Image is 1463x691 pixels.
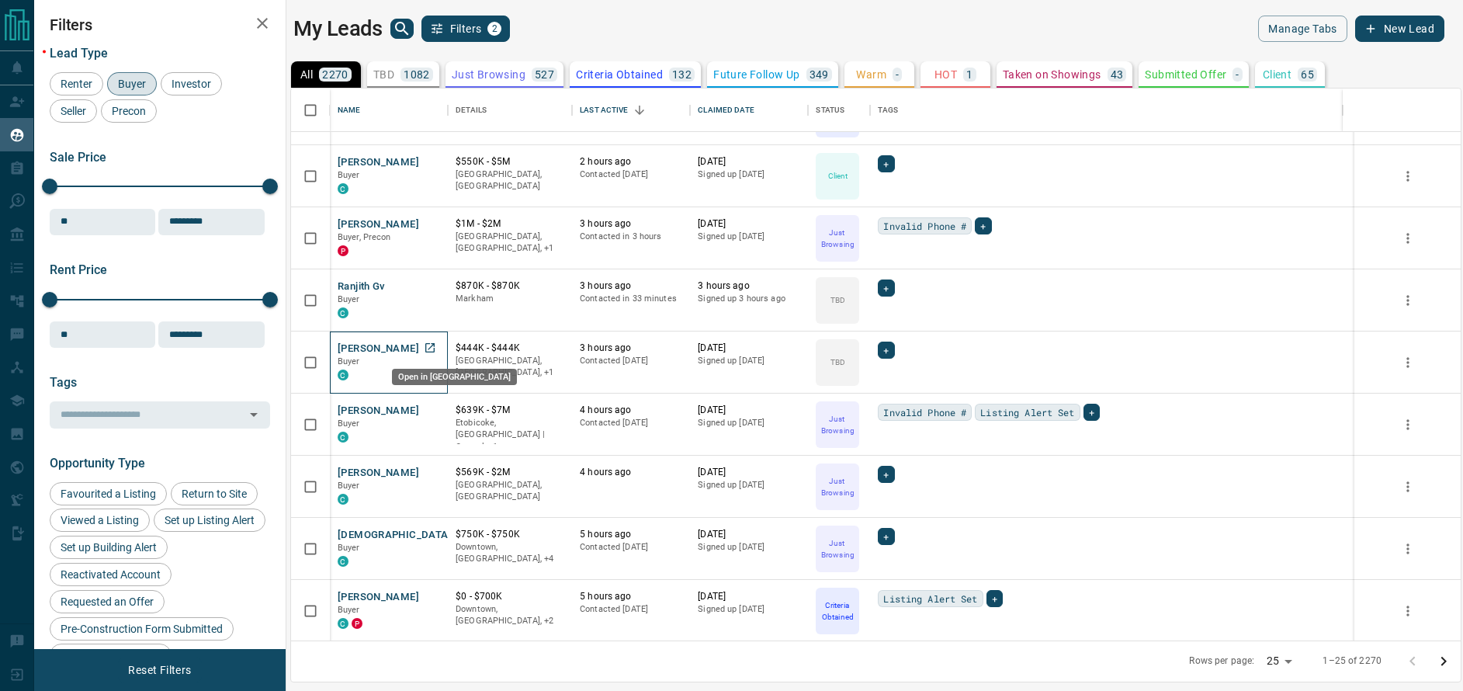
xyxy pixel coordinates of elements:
[672,69,692,80] p: 132
[456,528,564,541] p: $750K - $750K
[817,599,858,623] p: Criteria Obtained
[159,514,260,526] span: Set up Listing Alert
[580,217,682,231] p: 3 hours ago
[698,231,800,243] p: Signed up [DATE]
[338,356,360,366] span: Buyer
[338,404,419,418] button: [PERSON_NAME]
[1111,69,1124,80] p: 43
[489,23,500,34] span: 2
[50,99,97,123] div: Seller
[580,155,682,168] p: 2 hours ago
[1355,16,1444,42] button: New Lead
[338,466,419,481] button: [PERSON_NAME]
[50,590,165,613] div: Requested an Offer
[698,479,800,491] p: Signed up [DATE]
[698,217,800,231] p: [DATE]
[878,528,894,545] div: +
[580,466,682,479] p: 4 hours ago
[338,481,360,491] span: Buyer
[817,537,858,561] p: Just Browsing
[980,405,1074,420] span: Listing Alert Set
[580,342,682,355] p: 3 hours ago
[338,245,348,256] div: property.ca
[55,105,92,117] span: Seller
[55,568,166,581] span: Reactivated Account
[390,19,414,39] button: search button
[580,603,682,616] p: Contacted [DATE]
[1301,69,1314,80] p: 65
[975,217,991,234] div: +
[107,72,157,95] div: Buyer
[883,467,889,482] span: +
[883,342,889,358] span: +
[330,89,448,132] div: Name
[456,293,564,305] p: Markham
[338,280,386,294] button: Ranjith Gv
[338,418,360,429] span: Buyer
[338,528,533,543] button: [DEMOGRAPHIC_DATA][PERSON_NAME]
[698,293,800,305] p: Signed up 3 hours ago
[830,356,845,368] p: TBD
[698,528,800,541] p: [DATE]
[980,218,986,234] span: +
[338,605,360,615] span: Buyer
[1236,69,1239,80] p: -
[580,541,682,554] p: Contacted [DATE]
[870,89,1343,132] div: Tags
[1396,165,1420,188] button: more
[883,529,889,544] span: +
[50,509,150,532] div: Viewed a Listing
[322,69,348,80] p: 2270
[50,375,77,390] span: Tags
[50,150,106,165] span: Sale Price
[883,591,977,606] span: Listing Alert Set
[817,413,858,436] p: Just Browsing
[878,89,898,132] div: Tags
[50,563,172,586] div: Reactivated Account
[883,280,889,296] span: +
[883,156,889,172] span: +
[456,417,564,453] p: Toronto
[338,294,360,304] span: Buyer
[338,183,348,194] div: condos.ca
[118,657,201,683] button: Reset Filters
[420,338,440,358] a: Open in New Tab
[456,603,564,627] p: North York, Toronto
[698,342,800,355] p: [DATE]
[934,69,957,80] p: HOT
[1145,69,1226,80] p: Submitted Offer
[1396,599,1420,623] button: more
[1003,69,1101,80] p: Taken on Showings
[338,370,348,380] div: condos.ca
[166,78,217,90] span: Investor
[421,16,511,42] button: Filters2
[373,69,394,80] p: TBD
[1083,404,1100,421] div: +
[878,342,894,359] div: +
[55,541,162,554] span: Set up Building Alert
[338,618,348,629] div: condos.ca
[1263,69,1291,80] p: Client
[966,69,972,80] p: 1
[456,217,564,231] p: $1M - $2M
[243,404,265,425] button: Open
[338,590,419,605] button: [PERSON_NAME]
[338,432,348,443] div: condos.ca
[338,155,419,170] button: [PERSON_NAME]
[580,528,682,541] p: 5 hours ago
[698,590,800,603] p: [DATE]
[580,280,682,293] p: 3 hours ago
[810,69,829,80] p: 349
[101,99,157,123] div: Precon
[698,466,800,479] p: [DATE]
[50,46,108,61] span: Lead Type
[456,404,564,417] p: $639K - $7M
[338,543,360,553] span: Buyer
[154,509,265,532] div: Set up Listing Alert
[878,466,894,483] div: +
[50,262,107,277] span: Rent Price
[456,479,564,503] p: [GEOGRAPHIC_DATA], [GEOGRAPHIC_DATA]
[404,69,430,80] p: 1082
[55,488,161,500] span: Favourited a Listing
[161,72,222,95] div: Investor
